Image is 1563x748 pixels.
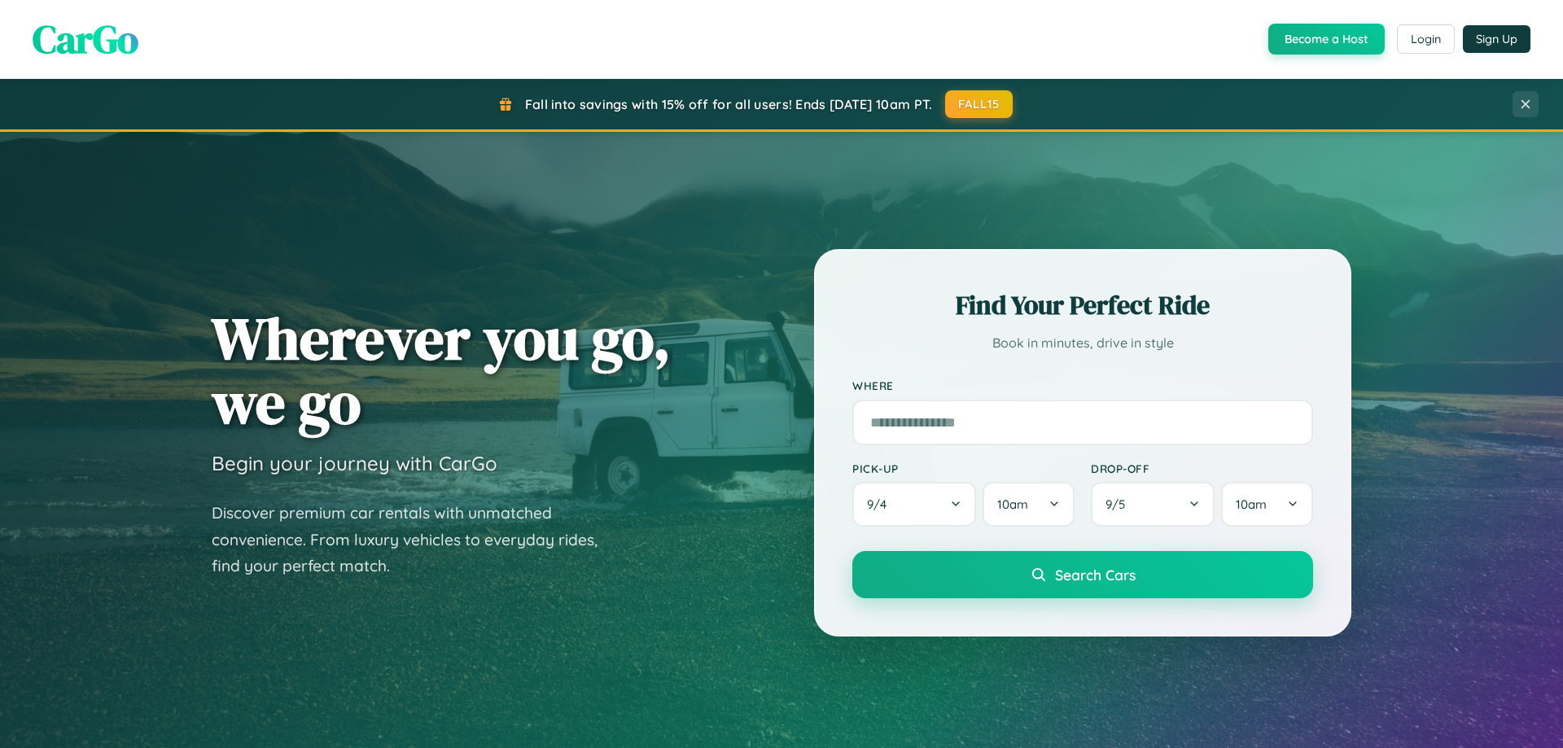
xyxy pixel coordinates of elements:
[1105,496,1133,512] span: 9 / 5
[33,12,138,66] span: CarGo
[1268,24,1385,55] button: Become a Host
[867,496,895,512] span: 9 / 4
[1055,566,1136,584] span: Search Cars
[983,482,1075,527] button: 10am
[525,96,933,112] span: Fall into savings with 15% off for all users! Ends [DATE] 10am PT.
[852,331,1313,355] p: Book in minutes, drive in style
[1091,482,1215,527] button: 9/5
[1236,496,1267,512] span: 10am
[852,551,1313,598] button: Search Cars
[852,482,976,527] button: 9/4
[1091,461,1313,475] label: Drop-off
[945,90,1014,118] button: FALL15
[212,451,497,475] h3: Begin your journey with CarGo
[212,500,619,580] p: Discover premium car rentals with unmatched convenience. From luxury vehicles to everyday rides, ...
[852,379,1313,393] label: Where
[1397,24,1455,54] button: Login
[852,287,1313,323] h2: Find Your Perfect Ride
[1463,25,1530,53] button: Sign Up
[1221,482,1313,527] button: 10am
[997,496,1028,512] span: 10am
[852,461,1075,475] label: Pick-up
[212,306,671,435] h1: Wherever you go, we go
